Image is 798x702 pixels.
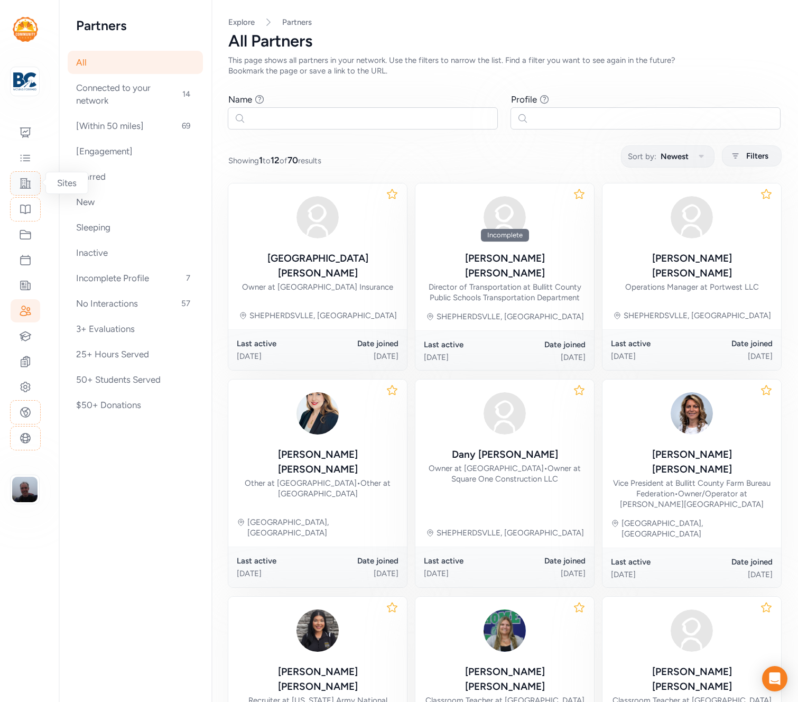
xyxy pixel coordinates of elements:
[228,93,252,106] div: Name
[237,664,398,694] div: [PERSON_NAME] [PERSON_NAME]
[68,266,203,290] div: Incomplete Profile
[479,192,530,243] img: avatar38fbb18c.svg
[282,17,312,27] a: Partners
[249,310,397,321] div: SHEPHERDSVLLE, [GEOGRAPHIC_DATA]
[437,528,584,538] div: SHEPHERDSVLLE, [GEOGRAPHIC_DATA]
[611,557,692,567] div: Last active
[318,556,398,566] div: Date joined
[68,190,203,214] div: New
[692,557,773,567] div: Date joined
[178,88,194,100] span: 14
[479,388,530,439] img: avatar38fbb18c.svg
[68,76,203,112] div: Connected to your network
[271,155,280,165] span: 12
[544,464,548,473] span: •
[505,339,586,350] div: Date joined
[505,352,586,363] div: [DATE]
[611,664,773,694] div: [PERSON_NAME] [PERSON_NAME]
[424,282,586,303] div: Director of Transportation at Bullitt County Public Schools Transportation Department
[228,17,781,27] nav: Breadcrumb
[228,55,702,76] div: This page shows all partners in your network. Use the filters to narrow the list. Find a filter y...
[237,447,398,477] div: [PERSON_NAME] [PERSON_NAME]
[424,251,586,281] div: [PERSON_NAME] [PERSON_NAME]
[762,666,787,691] div: Open Intercom Messenger
[424,352,505,363] div: [DATE]
[68,165,203,188] div: Starred
[237,568,318,579] div: [DATE]
[621,145,715,168] button: Sort by:Newest
[357,478,360,488] span: •
[259,155,263,165] span: 1
[318,338,398,349] div: Date joined
[424,664,586,694] div: [PERSON_NAME] [PERSON_NAME]
[666,388,717,439] img: 7waEFNlYTQiUb9c9WyYO
[13,17,38,42] img: logo
[611,338,692,349] div: Last active
[611,351,692,362] div: [DATE]
[228,17,255,27] a: Explore
[424,556,505,566] div: Last active
[178,119,194,132] span: 69
[177,297,194,310] span: 57
[68,368,203,391] div: 50+ Students Served
[666,192,717,243] img: avatar38fbb18c.svg
[68,317,203,340] div: 3+ Evaluations
[237,478,398,499] div: Other at [GEOGRAPHIC_DATA] Other at [GEOGRAPHIC_DATA]
[318,568,398,579] div: [DATE]
[661,150,689,163] span: Newest
[292,388,343,439] img: 6c0qXJlTTfKoBgjjQtdr
[68,393,203,417] div: $50+ Donations
[318,351,398,362] div: [DATE]
[68,241,203,264] div: Inactive
[746,150,768,162] span: Filters
[611,251,773,281] div: [PERSON_NAME] [PERSON_NAME]
[628,150,656,163] span: Sort by:
[624,310,771,321] div: SHEPHERDSVLLE, [GEOGRAPHIC_DATA]
[68,216,203,239] div: Sleeping
[481,229,529,242] div: Incomplete
[13,70,36,93] img: logo
[68,51,203,74] div: All
[287,155,298,165] span: 70
[68,292,203,315] div: No Interactions
[692,338,773,349] div: Date joined
[424,463,586,484] div: Owner at [GEOGRAPHIC_DATA] Owner at Square One Construction LLC
[292,192,343,243] img: avatar38fbb18c.svg
[666,605,717,656] img: avatar38fbb18c.svg
[247,517,398,538] div: [GEOGRAPHIC_DATA], [GEOGRAPHIC_DATA]
[621,518,773,539] div: [GEOGRAPHIC_DATA], [GEOGRAPHIC_DATA]
[76,17,194,34] h2: Partners
[611,569,692,580] div: [DATE]
[237,351,318,362] div: [DATE]
[692,569,773,580] div: [DATE]
[452,447,558,462] div: Dany [PERSON_NAME]
[292,605,343,656] img: lNjcd9myQxKpITRSOl6D
[228,154,321,167] span: Showing to of results
[237,338,318,349] div: Last active
[242,282,393,292] div: Owner at [GEOGRAPHIC_DATA] Insurance
[237,251,398,281] div: [GEOGRAPHIC_DATA] [PERSON_NAME]
[479,605,530,656] img: CcSg2chRTu6Dh2RwuTKu
[424,339,505,350] div: Last active
[68,140,203,163] div: [Engagement]
[611,478,773,510] div: Vice President at Bullitt County Farm Bureau Federation Owner/Operator at [PERSON_NAME][GEOGRAPHI...
[505,556,586,566] div: Date joined
[68,114,203,137] div: [Within 50 miles]
[505,568,586,579] div: [DATE]
[692,351,773,362] div: [DATE]
[511,93,537,106] div: Profile
[674,489,678,498] span: •
[182,272,194,284] span: 7
[437,311,584,322] div: SHEPHERDSVLLE, [GEOGRAPHIC_DATA]
[625,282,759,292] div: Operations Manager at Portwest LLC
[68,343,203,366] div: 25+ Hours Served
[228,32,781,51] div: All Partners
[424,568,505,579] div: [DATE]
[611,447,773,477] div: [PERSON_NAME] [PERSON_NAME]
[237,556,318,566] div: Last active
